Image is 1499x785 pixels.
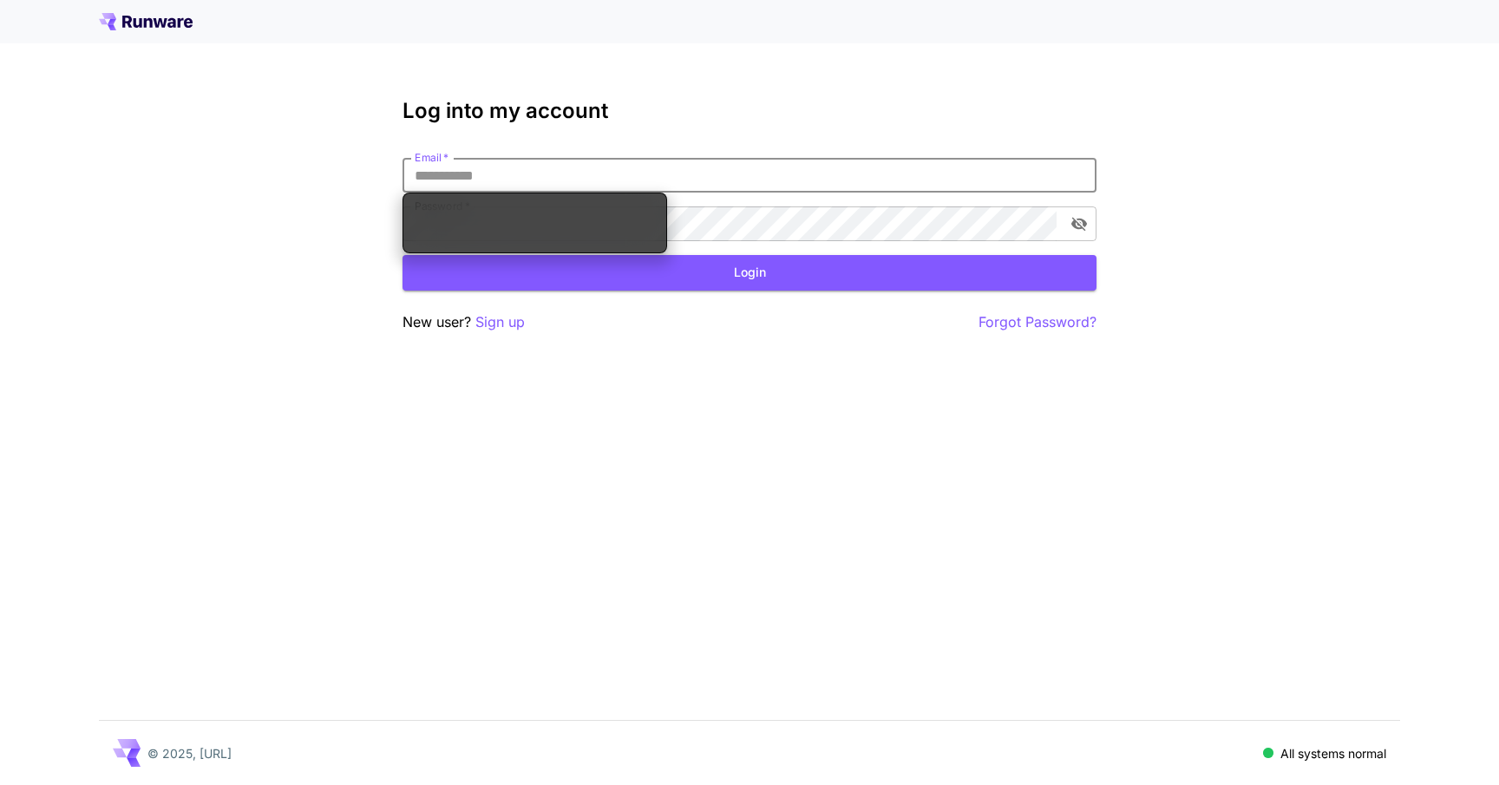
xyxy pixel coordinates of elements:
p: © 2025, [URL] [147,744,232,762]
button: Login [403,255,1096,291]
p: All systems normal [1280,744,1386,762]
button: Forgot Password? [979,311,1096,333]
label: Email [415,150,448,165]
button: Sign up [475,311,525,333]
button: toggle password visibility [1064,208,1095,239]
h3: Log into my account [403,99,1096,123]
p: New user? [403,311,525,333]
